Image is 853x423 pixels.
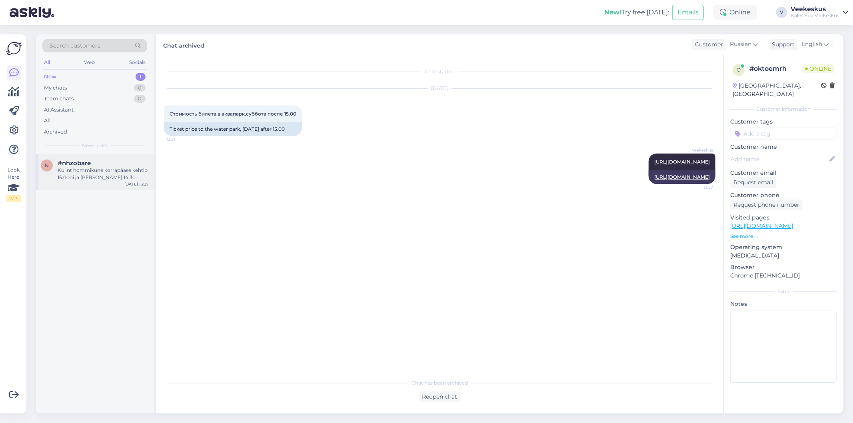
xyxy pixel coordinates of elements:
[730,263,837,271] p: Browser
[134,84,146,92] div: 0
[44,117,51,125] div: All
[730,128,837,140] input: Add a tag
[50,42,100,50] span: Search customers
[730,288,837,295] div: Extra
[731,155,828,164] input: Add name
[419,391,461,402] div: Reopen chat
[730,222,793,229] a: [URL][DOMAIN_NAME]
[769,40,795,49] div: Support
[733,82,821,98] div: [GEOGRAPHIC_DATA], [GEOGRAPHIC_DATA]
[58,160,91,167] span: #nhzobare
[134,95,146,103] div: 0
[791,6,839,12] div: Veekeskus
[164,85,715,92] div: [DATE]
[44,128,67,136] div: Archived
[802,64,835,73] span: Online
[730,200,803,210] div: Request phone number
[166,136,196,142] span: 13:51
[730,233,837,240] p: See more ...
[776,7,787,18] div: V
[45,162,49,168] span: n
[82,142,108,149] span: New chats
[730,118,837,126] p: Customer tags
[730,40,751,49] span: Russian
[730,177,777,188] div: Request email
[749,64,802,74] div: # oktoemrh
[737,67,741,73] span: o
[692,40,723,49] div: Customer
[730,271,837,280] p: Chrome [TECHNICAL_ID]
[730,191,837,200] p: Customer phone
[44,73,56,81] div: New
[44,84,67,92] div: My chats
[801,40,822,49] span: English
[683,184,713,190] span: 13:57
[44,106,74,114] div: AI Assistant
[412,379,468,387] span: Chat has been archived
[730,213,837,222] p: Visited pages
[791,6,848,19] a: VeekeskusKales Spa Veekeskus
[730,169,837,177] p: Customer email
[683,147,713,153] span: Veekeskus
[604,8,669,17] div: Try free [DATE]:
[170,111,296,117] span: Стоимость билета в аквапарк,суббота после 15.00
[604,8,621,16] b: New!
[164,68,715,75] div: Chat started
[124,181,149,187] div: [DATE] 13:27
[730,243,837,251] p: Operating system
[58,167,149,181] div: Kui nt hommikune korrapääse kehtib 15.00ni ja [PERSON_NAME] 14:30 korrapääsme, kas see siis läheb...
[6,166,21,202] div: Look Here
[164,122,302,136] div: Ticket price to the water park, [DATE] after 15.00
[730,106,837,113] div: Customer information
[163,39,204,50] label: Chat archived
[672,5,704,20] button: Emails
[713,5,757,20] div: Online
[730,143,837,151] p: Customer name
[791,12,839,19] div: Kales Spa Veekeskus
[128,57,147,68] div: Socials
[730,251,837,260] p: [MEDICAL_DATA]
[42,57,52,68] div: All
[730,300,837,308] p: Notes
[6,195,21,202] div: 2 / 3
[136,73,146,81] div: 1
[6,41,22,56] img: Askly Logo
[654,174,710,180] a: [URL][DOMAIN_NAME]
[44,95,74,103] div: Team chats
[83,57,97,68] div: Web
[654,159,710,165] a: [URL][DOMAIN_NAME]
